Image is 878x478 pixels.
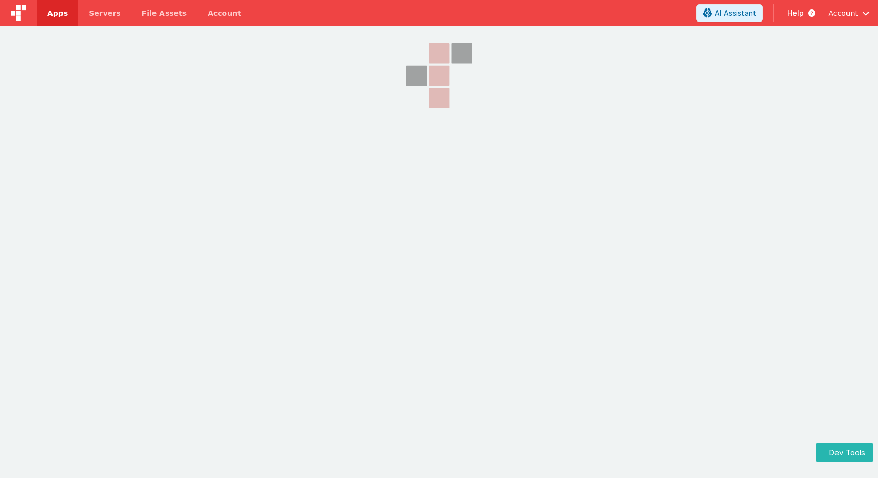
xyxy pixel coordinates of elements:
button: Account [828,8,870,18]
button: Dev Tools [816,443,873,462]
span: Account [828,8,858,18]
span: Apps [47,8,68,18]
span: Servers [89,8,120,18]
span: AI Assistant [715,8,756,18]
span: File Assets [142,8,187,18]
button: AI Assistant [696,4,763,22]
span: Help [787,8,804,18]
